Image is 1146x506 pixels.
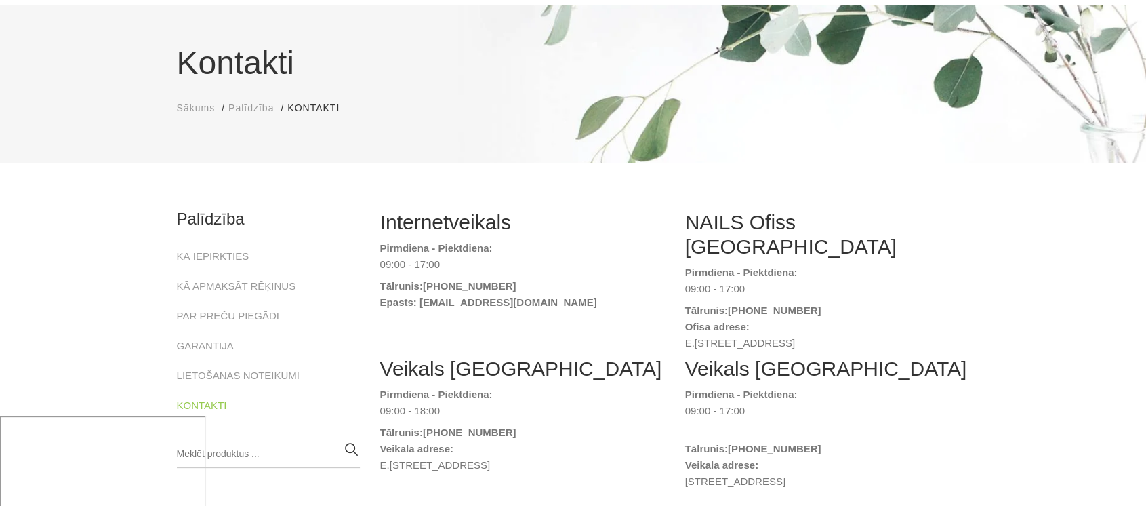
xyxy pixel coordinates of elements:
a: KONTAKTI [177,397,227,414]
h2: Palīdzība [177,210,360,228]
h1: Kontakti [177,39,970,87]
strong: Veikala adrese: [685,459,758,471]
strong: Tālrunis [380,280,419,292]
h2: NAILS Ofiss [GEOGRAPHIC_DATA] [685,210,970,259]
h2: Internetveikals [380,210,665,235]
a: Sākums [177,101,216,115]
span: Palīdzība [228,102,274,113]
strong: Tālrunis: [685,443,728,454]
strong: Tālrunis: [685,305,728,316]
strong: Ofisa adrese: [685,321,750,332]
dd: E.[STREET_ADDRESS] [380,457,665,473]
strong: Pirmdiena - Piektdiena: [380,389,493,400]
a: GARANTIJA [177,338,234,354]
strong: Pirmdiena - Piektdiena: [685,389,798,400]
dd: [STREET_ADDRESS] [685,473,970,490]
a: PAR PREČU PIEGĀDI [177,308,279,324]
h2: Veikals [GEOGRAPHIC_DATA] [380,357,665,381]
a: [PHONE_NUMBER] [423,425,516,441]
dd: 09:00 - 17:00 [685,403,970,435]
dd: 09:00 - 18:00 [380,403,665,419]
a: LIETOŠANAS NOTEIKUMI [177,368,300,384]
input: Meklēt produktus ... [177,441,360,468]
h2: Veikals [GEOGRAPHIC_DATA] [685,357,970,381]
dd: 09:00 - 17:00 [685,281,970,297]
a: KĀ IEPIRKTIES [177,248,249,265]
a: [PHONE_NUMBER] [423,278,516,294]
a: Palīdzība [228,101,274,115]
a: KĀ APMAKSĀT RĒĶINUS [177,278,296,294]
a: [PHONE_NUMBER] [728,303,821,319]
strong: Veikala adrese: [380,443,453,454]
dd: E.[STREET_ADDRESS] [685,335,970,351]
dd: 09:00 - 17:00 [380,256,665,273]
li: Kontakti [287,101,353,115]
strong: Epasts: [EMAIL_ADDRESS][DOMAIN_NAME] [380,296,597,308]
strong: Pirmdiena - Piektdiena: [380,242,493,254]
span: Sākums [177,102,216,113]
strong: Tālrunis: [380,427,423,438]
strong: : [419,280,423,292]
a: [PHONE_NUMBER] [728,441,821,457]
strong: Pirmdiena - Piektdiena: [685,267,798,278]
